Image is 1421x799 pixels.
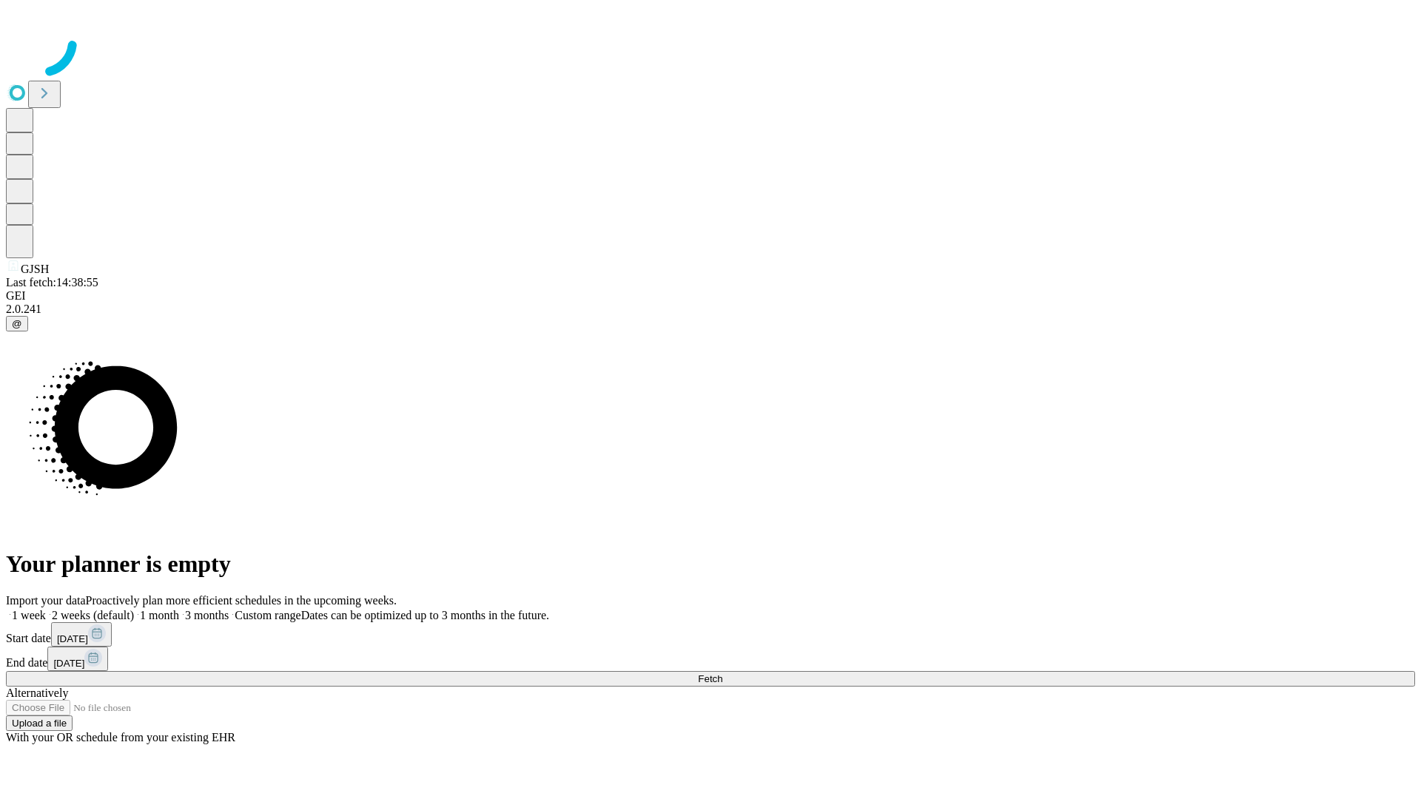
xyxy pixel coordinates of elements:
[185,609,229,621] span: 3 months
[6,550,1415,578] h1: Your planner is empty
[47,647,108,671] button: [DATE]
[12,609,46,621] span: 1 week
[235,609,300,621] span: Custom range
[6,276,98,289] span: Last fetch: 14:38:55
[53,658,84,669] span: [DATE]
[6,687,68,699] span: Alternatively
[51,622,112,647] button: [DATE]
[52,609,134,621] span: 2 weeks (default)
[6,731,235,744] span: With your OR schedule from your existing EHR
[6,647,1415,671] div: End date
[6,671,1415,687] button: Fetch
[6,303,1415,316] div: 2.0.241
[86,594,397,607] span: Proactively plan more efficient schedules in the upcoming weeks.
[698,673,722,684] span: Fetch
[21,263,49,275] span: GJSH
[57,633,88,644] span: [DATE]
[6,622,1415,647] div: Start date
[6,715,73,731] button: Upload a file
[6,289,1415,303] div: GEI
[12,318,22,329] span: @
[140,609,179,621] span: 1 month
[301,609,549,621] span: Dates can be optimized up to 3 months in the future.
[6,316,28,331] button: @
[6,594,86,607] span: Import your data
